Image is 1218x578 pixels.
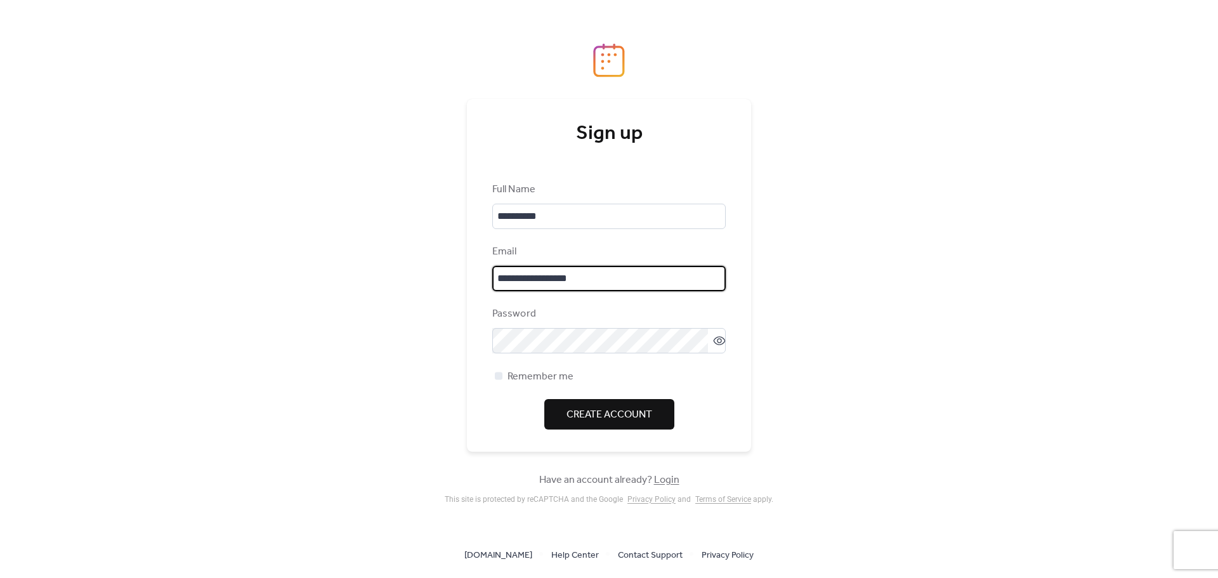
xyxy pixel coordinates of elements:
[695,495,751,504] a: Terms of Service
[464,547,532,563] a: [DOMAIN_NAME]
[593,43,625,77] img: logo
[551,548,599,563] span: Help Center
[566,407,652,423] span: Create Account
[464,548,532,563] span: [DOMAIN_NAME]
[492,121,726,147] div: Sign up
[627,495,676,504] a: Privacy Policy
[618,548,683,563] span: Contact Support
[618,547,683,563] a: Contact Support
[507,369,573,384] span: Remember me
[702,547,754,563] a: Privacy Policy
[492,306,723,322] div: Password
[702,548,754,563] span: Privacy Policy
[492,182,723,197] div: Full Name
[445,495,773,504] div: This site is protected by reCAPTCHA and the Google and apply .
[654,470,679,490] a: Login
[544,399,674,430] button: Create Account
[492,244,723,259] div: Email
[539,473,679,488] span: Have an account already?
[551,547,599,563] a: Help Center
